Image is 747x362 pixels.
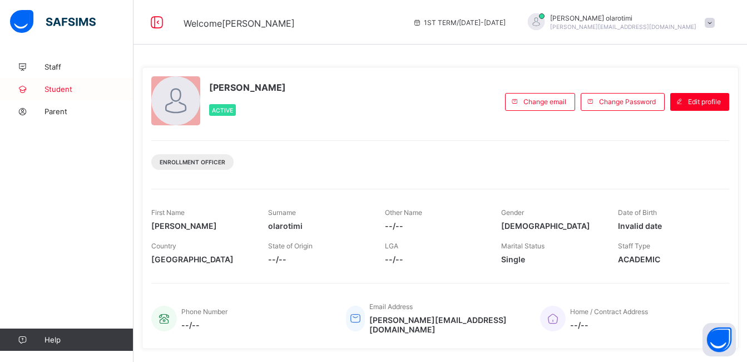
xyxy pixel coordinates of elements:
span: session/term information [413,18,506,27]
span: --/-- [570,320,648,330]
span: Staff Type [618,242,650,250]
img: safsims [10,10,96,33]
span: [GEOGRAPHIC_DATA] [151,255,251,264]
span: Country [151,242,176,250]
span: [PERSON_NAME][EMAIL_ADDRESS][DOMAIN_NAME] [550,23,696,30]
span: Change Password [599,97,656,106]
span: First Name [151,208,185,217]
span: Welcome [PERSON_NAME] [184,18,295,29]
span: ACADEMIC [618,255,718,264]
span: --/-- [181,320,227,330]
span: Phone Number [181,307,227,316]
span: Other Name [385,208,422,217]
span: LGA [385,242,398,250]
span: Marital Status [501,242,545,250]
span: --/-- [385,255,485,264]
span: Date of Birth [618,208,657,217]
span: Email Address [369,302,413,311]
span: Edit profile [688,97,721,106]
span: Home / Contract Address [570,307,648,316]
span: Change email [523,97,566,106]
span: Parent [44,107,133,116]
span: Staff [44,62,133,71]
span: --/-- [385,221,485,231]
span: State of Origin [268,242,313,250]
button: Open asap [703,323,736,356]
span: Active [212,107,233,114]
span: Invalid date [618,221,718,231]
span: Surname [268,208,296,217]
span: Help [44,335,133,344]
span: [PERSON_NAME] [209,82,286,93]
span: olarotimi [268,221,368,231]
span: [PERSON_NAME] olarotimi [550,14,696,22]
span: [PERSON_NAME][EMAIL_ADDRESS][DOMAIN_NAME] [369,315,523,334]
span: Student [44,85,133,94]
span: Enrollment Officer [160,159,225,165]
span: [PERSON_NAME] [151,221,251,231]
span: [DEMOGRAPHIC_DATA] [501,221,601,231]
span: Gender [501,208,524,217]
span: Single [501,255,601,264]
span: --/-- [268,255,368,264]
div: Christine olarotimi [517,13,720,32]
